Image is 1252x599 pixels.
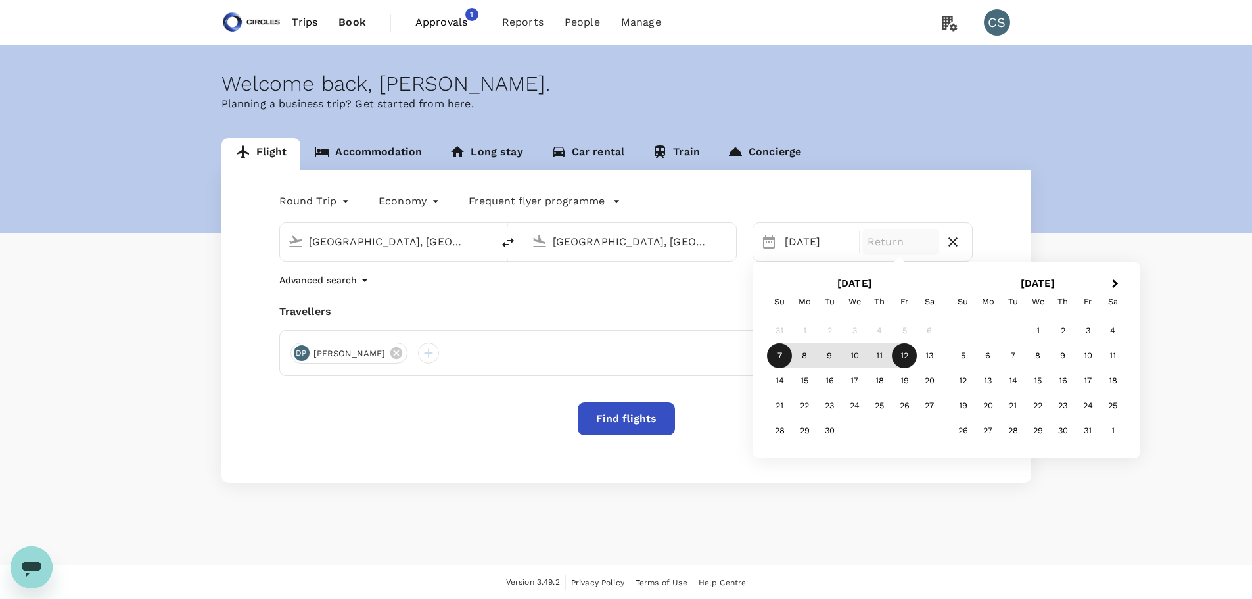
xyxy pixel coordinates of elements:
[975,418,1000,443] div: Choose Monday, October 27th, 2025
[950,418,975,443] div: Choose Sunday, October 26th, 2025
[1075,368,1100,393] div: Choose Friday, October 17th, 2025
[842,289,867,314] div: Wednesday
[984,9,1010,36] div: CS
[767,368,792,393] div: Choose Sunday, September 14th, 2025
[621,14,661,30] span: Manage
[817,289,842,314] div: Tuesday
[842,343,867,368] div: Choose Wednesday, September 10th, 2025
[221,96,1031,112] p: Planning a business trip? Get started from here.
[1050,343,1075,368] div: Choose Thursday, October 9th, 2025
[792,289,817,314] div: Monday
[767,289,792,314] div: Sunday
[975,289,1000,314] div: Monday
[950,393,975,418] div: Choose Sunday, October 19th, 2025
[502,14,544,30] span: Reports
[917,289,942,314] div: Saturday
[867,393,892,418] div: Choose Thursday, September 25th, 2025
[306,347,394,360] span: [PERSON_NAME]
[892,289,917,314] div: Friday
[1000,289,1025,314] div: Tuesday
[565,14,600,30] span: People
[892,368,917,393] div: Choose Friday, September 19th, 2025
[792,418,817,443] div: Choose Monday, September 29th, 2025
[1025,418,1050,443] div: Choose Wednesday, October 29th, 2025
[492,227,524,258] button: delete
[975,343,1000,368] div: Choose Monday, October 6th, 2025
[892,343,917,368] div: Choose Friday, September 12th, 2025
[469,193,605,209] p: Frequent flyer programme
[338,14,366,30] span: Book
[279,191,353,212] div: Round Trip
[1050,393,1075,418] div: Choose Thursday, October 23rd, 2025
[917,368,942,393] div: Choose Saturday, September 20th, 2025
[279,274,357,287] p: Advanced search
[571,578,624,587] span: Privacy Policy
[1075,343,1100,368] div: Choose Friday, October 10th, 2025
[415,14,481,30] span: Approvals
[1000,343,1025,368] div: Choose Tuesday, October 7th, 2025
[1025,289,1050,314] div: Wednesday
[1025,368,1050,393] div: Choose Wednesday, October 15th, 2025
[817,393,842,418] div: Choose Tuesday, September 23rd, 2025
[792,393,817,418] div: Choose Monday, September 22nd, 2025
[1050,368,1075,393] div: Choose Thursday, October 16th, 2025
[867,368,892,393] div: Choose Thursday, September 18th, 2025
[469,193,620,209] button: Frequent flyer programme
[817,343,842,368] div: Choose Tuesday, September 9th, 2025
[950,289,975,314] div: Sunday
[279,272,373,288] button: Advanced search
[1025,318,1050,343] div: Choose Wednesday, October 1st, 2025
[767,343,792,368] div: Choose Sunday, September 7th, 2025
[279,304,973,320] div: Travellers
[638,138,714,170] a: Train
[950,368,975,393] div: Choose Sunday, October 12th, 2025
[699,578,747,587] span: Help Centre
[1075,318,1100,343] div: Choose Friday, October 3rd, 2025
[1100,318,1125,343] div: Choose Saturday, October 4th, 2025
[1100,289,1125,314] div: Saturday
[221,138,301,170] a: Flight
[763,277,946,289] h2: [DATE]
[636,578,687,587] span: Terms of Use
[578,402,675,435] button: Find flights
[1050,289,1075,314] div: Thursday
[867,343,892,368] div: Choose Thursday, September 11th, 2025
[699,575,747,590] a: Help Centre
[779,229,856,255] div: [DATE]
[917,318,942,343] div: Not available Saturday, September 6th, 2025
[465,8,478,21] span: 1
[792,368,817,393] div: Choose Monday, September 15th, 2025
[1106,274,1127,295] button: Next Month
[817,368,842,393] div: Choose Tuesday, September 16th, 2025
[817,418,842,443] div: Choose Tuesday, September 30th, 2025
[553,231,708,252] input: Going to
[1050,318,1075,343] div: Choose Thursday, October 2nd, 2025
[868,234,934,250] p: Return
[767,418,792,443] div: Choose Sunday, September 28th, 2025
[1075,289,1100,314] div: Friday
[792,318,817,343] div: Not available Monday, September 1st, 2025
[767,318,792,343] div: Not available Sunday, August 31st, 2025
[867,289,892,314] div: Thursday
[917,343,942,368] div: Choose Saturday, September 13th, 2025
[1075,393,1100,418] div: Choose Friday, October 24th, 2025
[842,318,867,343] div: Not available Wednesday, September 3rd, 2025
[1100,418,1125,443] div: Choose Saturday, November 1st, 2025
[1100,393,1125,418] div: Choose Saturday, October 25th, 2025
[1000,368,1025,393] div: Choose Tuesday, October 14th, 2025
[1075,418,1100,443] div: Choose Friday, October 31st, 2025
[867,318,892,343] div: Not available Thursday, September 4th, 2025
[1100,343,1125,368] div: Choose Saturday, October 11th, 2025
[1050,418,1075,443] div: Choose Thursday, October 30th, 2025
[379,191,442,212] div: Economy
[950,343,975,368] div: Choose Sunday, October 5th, 2025
[917,393,942,418] div: Choose Saturday, September 27th, 2025
[436,138,536,170] a: Long stay
[714,138,815,170] a: Concierge
[767,393,792,418] div: Choose Sunday, September 21st, 2025
[946,277,1130,289] h2: [DATE]
[537,138,639,170] a: Car rental
[483,240,486,243] button: Open
[892,318,917,343] div: Not available Friday, September 5th, 2025
[817,318,842,343] div: Not available Tuesday, September 2nd, 2025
